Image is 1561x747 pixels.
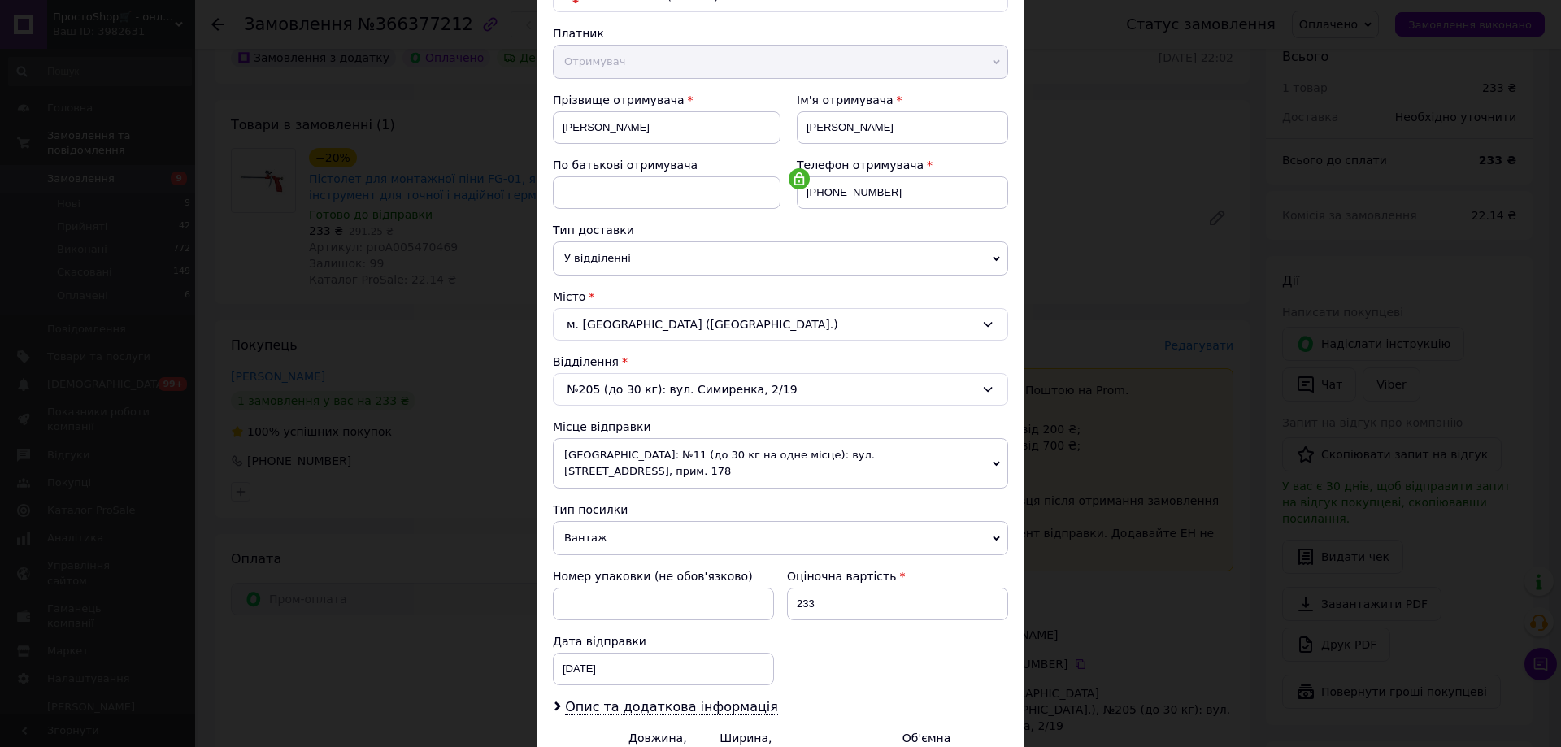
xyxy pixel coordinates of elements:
div: Відділення [553,354,1008,370]
div: Оціночна вартість [787,568,1008,584]
span: Тип посилки [553,503,628,516]
span: У відділенні [553,241,1008,276]
div: Місто [553,289,1008,305]
span: Телефон отримувача [797,159,924,172]
div: Номер упаковки (не обов'язково) [553,568,774,584]
div: м. [GEOGRAPHIC_DATA] ([GEOGRAPHIC_DATA].) [553,308,1008,341]
div: Дата відправки [553,633,774,649]
span: Ім'я отримувача [797,93,894,106]
span: По батькові отримувача [553,159,698,172]
div: №205 (до 30 кг): вул. Симиренка, 2/19 [553,373,1008,406]
span: Місце відправки [553,420,651,433]
span: Вантаж [553,521,1008,555]
span: Опис та додаткова інформація [565,699,778,715]
span: [GEOGRAPHIC_DATA]: №11 (до 30 кг на одне місце): вул. [STREET_ADDRESS], прим. 178 [553,438,1008,489]
span: Платник [553,27,604,40]
span: Тип доставки [553,224,634,237]
span: Прізвище отримувача [553,93,685,106]
span: Отримувач [553,45,1008,79]
input: +380 [797,176,1008,209]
